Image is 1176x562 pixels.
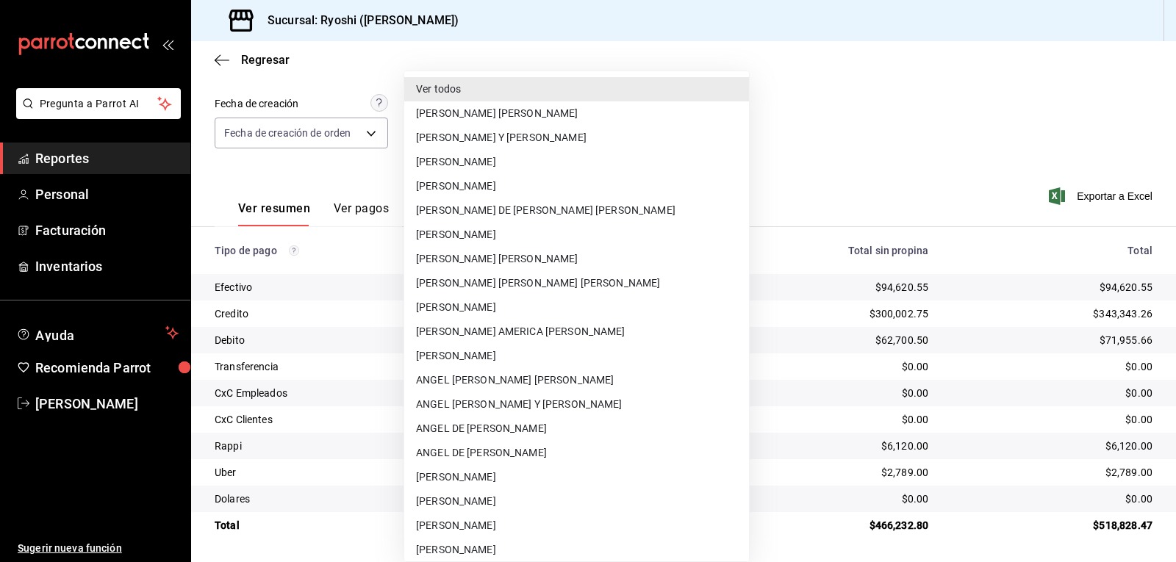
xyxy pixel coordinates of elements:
[404,320,749,344] li: [PERSON_NAME] AMERICA [PERSON_NAME]
[404,392,749,417] li: ANGEL [PERSON_NAME] Y [PERSON_NAME]
[404,295,749,320] li: [PERSON_NAME]
[404,465,749,489] li: [PERSON_NAME]
[404,271,749,295] li: [PERSON_NAME] [PERSON_NAME] [PERSON_NAME]
[404,441,749,465] li: ANGEL DE [PERSON_NAME]
[404,368,749,392] li: ANGEL [PERSON_NAME] [PERSON_NAME]
[404,150,749,174] li: [PERSON_NAME]
[404,126,749,150] li: [PERSON_NAME] Y [PERSON_NAME]
[404,223,749,247] li: [PERSON_NAME]
[404,514,749,538] li: [PERSON_NAME]
[404,77,749,101] li: Ver todos
[404,101,749,126] li: [PERSON_NAME] [PERSON_NAME]
[404,198,749,223] li: [PERSON_NAME] DE [PERSON_NAME] [PERSON_NAME]
[404,344,749,368] li: [PERSON_NAME]
[404,489,749,514] li: [PERSON_NAME]
[404,538,749,562] li: [PERSON_NAME]
[404,417,749,441] li: ANGEL DE [PERSON_NAME]
[404,174,749,198] li: [PERSON_NAME]
[404,247,749,271] li: [PERSON_NAME] [PERSON_NAME]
